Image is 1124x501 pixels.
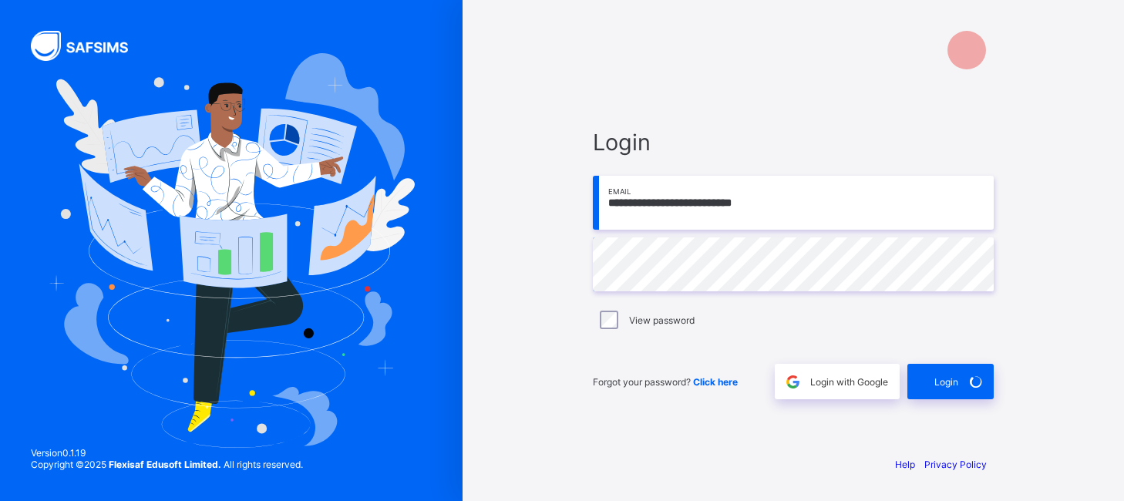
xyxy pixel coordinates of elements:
[31,31,146,61] img: SAFSIMS Logo
[629,314,695,326] label: View password
[48,53,415,448] img: Hero Image
[934,376,958,388] span: Login
[109,459,221,470] strong: Flexisaf Edusoft Limited.
[593,129,994,156] span: Login
[31,459,303,470] span: Copyright © 2025 All rights reserved.
[895,459,915,470] a: Help
[693,376,738,388] a: Click here
[593,376,738,388] span: Forgot your password?
[924,459,987,470] a: Privacy Policy
[784,373,802,391] img: google.396cfc9801f0270233282035f929180a.svg
[810,376,888,388] span: Login with Google
[31,447,303,459] span: Version 0.1.19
